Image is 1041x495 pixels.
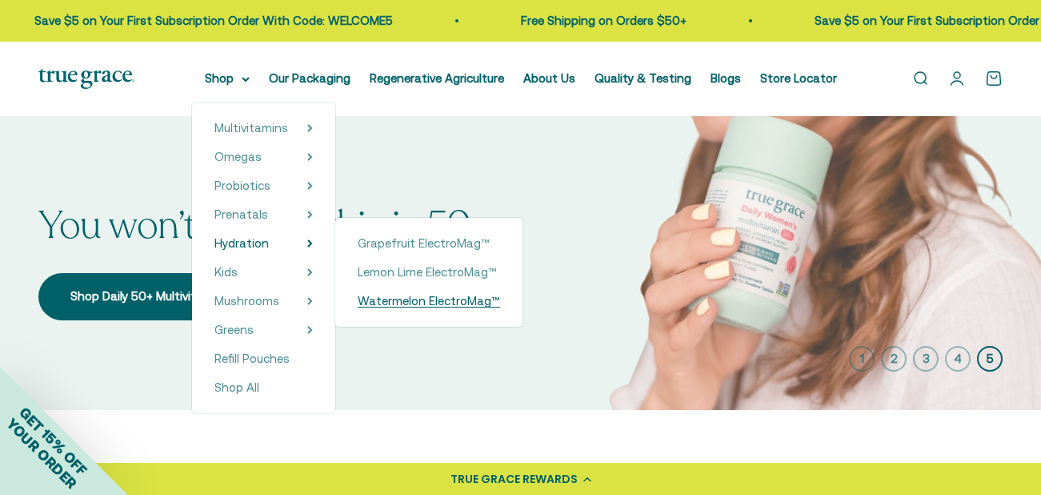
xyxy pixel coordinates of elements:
[358,236,490,250] span: Grapefruit ElectroMag™
[214,176,270,195] a: Probiotics
[523,71,575,85] a: About Us
[214,205,313,224] summary: Prenatals
[269,71,350,85] a: Our Packaging
[214,234,269,253] a: Hydration
[214,320,313,340] summary: Greens
[214,119,313,138] summary: Multivitamins
[358,234,500,253] a: Grapefruit ElectroMag™
[214,380,259,394] span: Shop All
[214,292,279,311] a: Mushrooms
[595,71,691,85] a: Quality & Testing
[214,349,313,368] a: Refill Pouches
[977,346,1003,372] button: 5
[214,294,279,308] span: Mushrooms
[358,292,500,311] a: Watermelon ElectroMag™
[913,346,939,372] button: 3
[38,199,477,252] split-lines: You won’t believe this is 50.
[214,176,313,195] summary: Probiotics
[214,323,254,336] span: Greens
[205,69,250,88] summary: Shop
[214,378,313,397] a: Shop All
[214,205,268,224] a: Prenatals
[450,471,578,488] div: TRUE GRACE REWARDS
[358,263,500,282] a: Lemon Lime ElectroMag™
[214,352,290,365] span: Refill Pouches
[38,273,273,320] a: Shop Daily 50+ Multivitamins →
[214,147,313,167] summary: Omegas
[214,207,268,221] span: Prenatals
[358,265,497,279] span: Lemon Lime ElectroMag™
[214,263,313,282] summary: Kids
[849,346,875,372] button: 1
[214,121,288,135] span: Multivitamins
[358,294,500,308] span: Watermelon ElectroMag™
[16,404,90,478] span: GET 15% OFF
[515,14,681,27] a: Free Shipping on Orders $50+
[760,71,837,85] a: Store Locator
[214,119,288,138] a: Multivitamins
[945,346,971,372] button: 4
[370,71,504,85] a: Regenerative Agriculture
[29,11,387,30] p: Save $5 on Your First Subscription Order With Code: WELCOME5
[214,179,270,192] span: Probiotics
[881,346,907,372] button: 2
[214,263,238,282] a: Kids
[214,147,262,167] a: Omegas
[3,415,80,492] span: YOUR ORDER
[214,265,238,279] span: Kids
[711,71,741,85] a: Blogs
[214,320,254,340] a: Greens
[214,150,262,163] span: Omegas
[214,234,313,253] summary: Hydration
[214,236,269,250] span: Hydration
[214,292,313,311] summary: Mushrooms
